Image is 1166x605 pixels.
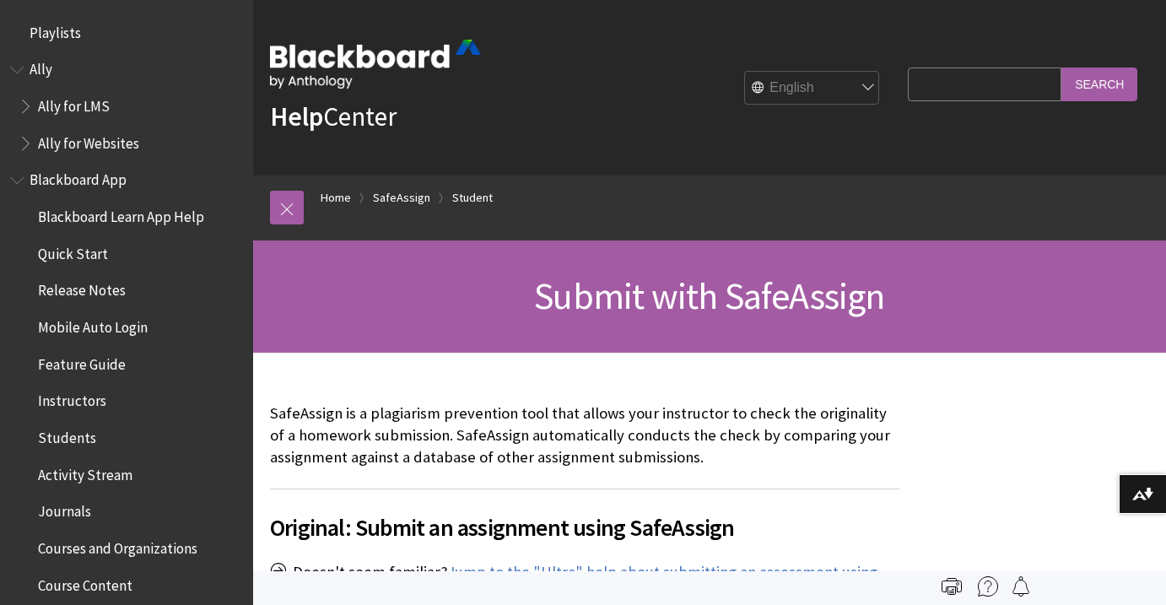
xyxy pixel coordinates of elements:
[38,461,132,483] span: Activity Stream
[38,498,91,521] span: Journals
[270,561,899,605] p: Doesn't seem familiar? .
[10,19,243,47] nav: Book outline for Playlists
[978,576,998,597] img: More help
[38,350,126,373] span: Feature Guide
[30,19,81,41] span: Playlists
[270,40,481,89] img: Blackboard by Anthology
[321,187,351,208] a: Home
[270,100,323,133] strong: Help
[38,203,204,225] span: Blackboard Learn App Help
[270,100,397,133] a: HelpCenter
[270,562,877,604] a: Jump to the "Ultra" help about submitting an assessment using SafeAssign
[10,56,243,158] nav: Book outline for Anthology Ally Help
[38,534,197,557] span: Courses and Organizations
[30,166,127,189] span: Blackboard App
[534,273,884,319] span: Submit with SafeAssign
[1061,68,1137,100] input: Search
[38,571,132,594] span: Course Content
[270,402,899,469] p: SafeAssign is a plagiarism prevention tool that allows your instructor to check the originality o...
[38,92,110,115] span: Ally for LMS
[1011,576,1031,597] img: Follow this page
[452,187,493,208] a: Student
[38,424,96,446] span: Students
[38,387,106,410] span: Instructors
[270,510,899,545] span: Original: Submit an assignment using SafeAssign
[38,129,139,152] span: Ally for Websites
[942,576,962,597] img: Print
[30,56,52,78] span: Ally
[38,240,108,262] span: Quick Start
[38,277,126,300] span: Release Notes
[373,187,430,208] a: SafeAssign
[38,313,148,336] span: Mobile Auto Login
[745,72,880,105] select: Site Language Selector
